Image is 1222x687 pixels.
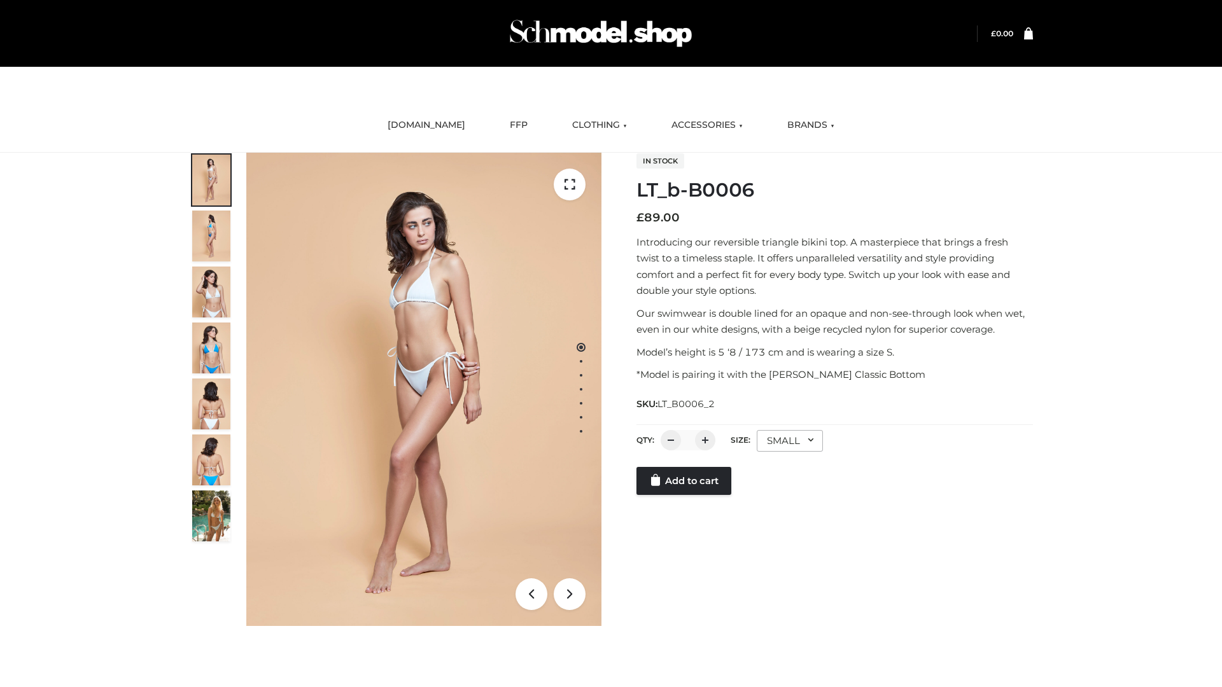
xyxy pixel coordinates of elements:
[636,153,684,169] span: In stock
[636,211,680,225] bdi: 89.00
[246,153,601,626] img: LT_b-B0006
[636,435,654,445] label: QTY:
[192,378,230,429] img: ArielClassicBikiniTop_CloudNine_AzureSky_OW114ECO_7-scaled.jpg
[636,366,1033,383] p: *Model is pairing it with the [PERSON_NAME] Classic Bottom
[378,111,475,139] a: [DOMAIN_NAME]
[662,111,752,139] a: ACCESSORIES
[192,211,230,261] img: ArielClassicBikiniTop_CloudNine_AzureSky_OW114ECO_2-scaled.jpg
[636,211,644,225] span: £
[757,430,823,452] div: SMALL
[991,29,1013,38] bdi: 0.00
[636,305,1033,338] p: Our swimwear is double lined for an opaque and non-see-through look when wet, even in our white d...
[192,434,230,485] img: ArielClassicBikiniTop_CloudNine_AzureSky_OW114ECO_8-scaled.jpg
[192,323,230,373] img: ArielClassicBikiniTop_CloudNine_AzureSky_OW114ECO_4-scaled.jpg
[636,234,1033,299] p: Introducing our reversible triangle bikini top. A masterpiece that brings a fresh twist to a time...
[563,111,636,139] a: CLOTHING
[991,29,996,38] span: £
[636,396,716,412] span: SKU:
[500,111,537,139] a: FFP
[731,435,750,445] label: Size:
[192,155,230,205] img: ArielClassicBikiniTop_CloudNine_AzureSky_OW114ECO_1-scaled.jpg
[636,344,1033,361] p: Model’s height is 5 ‘8 / 173 cm and is wearing a size S.
[991,29,1013,38] a: £0.00
[778,111,844,139] a: BRANDS
[192,267,230,317] img: ArielClassicBikiniTop_CloudNine_AzureSky_OW114ECO_3-scaled.jpg
[505,8,696,59] img: Schmodel Admin 964
[636,467,731,495] a: Add to cart
[192,490,230,541] img: Arieltop_CloudNine_AzureSky2.jpg
[636,179,1033,202] h1: LT_b-B0006
[657,398,715,410] span: LT_B0006_2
